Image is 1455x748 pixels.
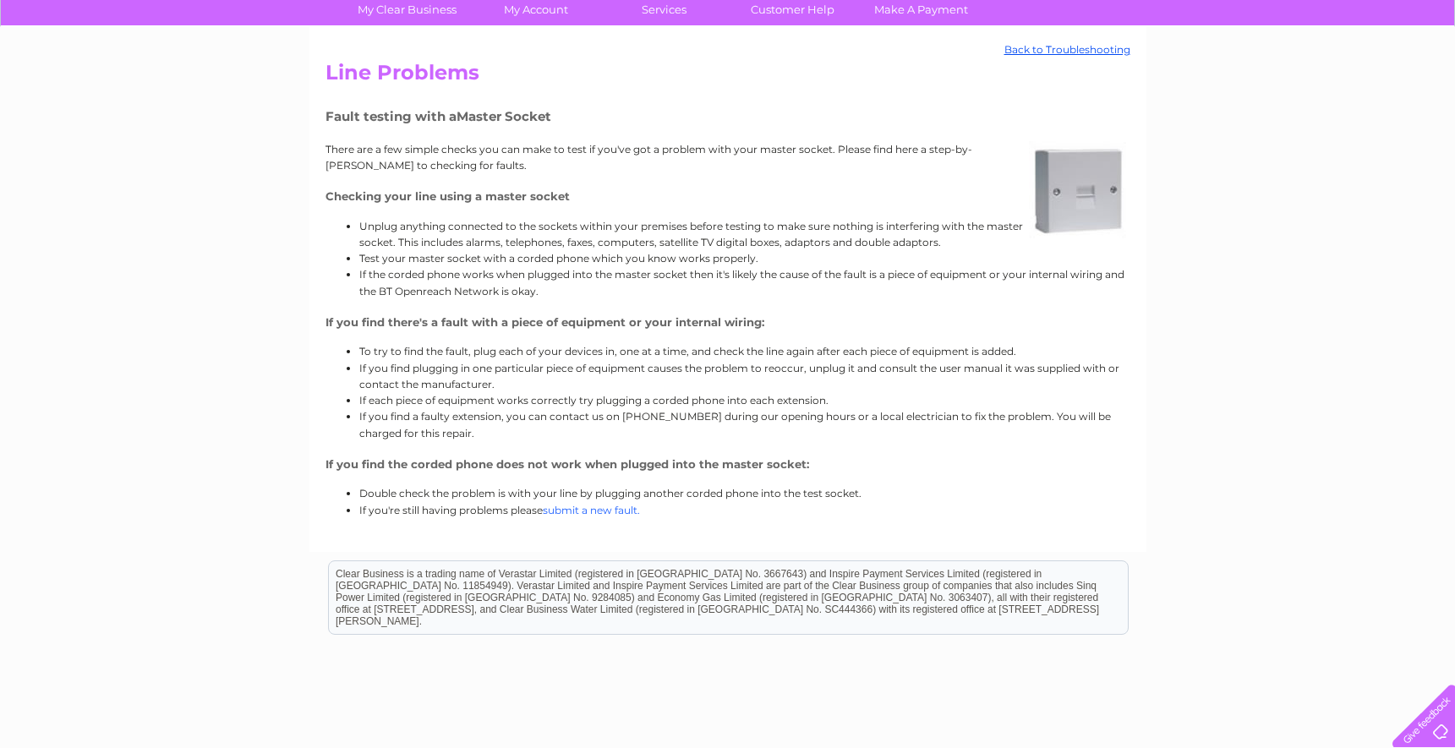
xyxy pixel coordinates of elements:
[325,61,1130,93] h2: Line Problems
[1399,72,1439,85] a: Log out
[329,9,1128,82] div: Clear Business is a trading name of Verastar Limited (registered in [GEOGRAPHIC_DATA] No. 3667643...
[359,343,1130,359] li: To try to find the fault, plug each of your devices in, one at a time, and check the line again a...
[325,109,1130,123] h4: Fault testing with a
[325,458,1130,471] h4: If you find the corded phone does not work when plugged into the master socket:
[1136,8,1253,30] a: 0333 014 3131
[359,360,1130,392] li: If you find plugging in one particular piece of equipment causes the problem to reoccur, unplug i...
[543,504,640,516] a: submit a new fault.
[1308,72,1332,85] a: Blog
[325,141,1130,173] p: There are a few simple checks you can make to test if you've got a problem with your master socke...
[457,108,551,124] span: Master Socket
[51,44,137,96] img: logo.png
[325,316,1130,329] h4: If you find there's a fault with a piece of equipment or your internal wiring:
[1157,72,1190,85] a: Water
[359,392,1130,408] li: If each piece of equipment works correctly try plugging a corded phone into each extension.
[359,408,1130,440] li: If you find a faulty extension, you can contact us on [PHONE_NUMBER] during our opening hours or ...
[359,266,1130,298] li: If the corded phone works when plugged into the master socket then it's likely the cause of the f...
[359,485,1130,501] li: Double check the problem is with your line by plugging another corded phone into the test socket.
[325,190,1130,203] h4: Checking your line using a master socket
[1247,72,1298,85] a: Telecoms
[359,218,1130,250] li: Unplug anything connected to the sockets within your premises before testing to make sure nothing...
[1343,72,1384,85] a: Contact
[1004,44,1130,56] a: Back to Troubleshooting
[359,502,1130,518] li: If you're still having problems please
[359,250,1130,266] li: Test your master socket with a corded phone which you know works properly.
[1200,72,1237,85] a: Energy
